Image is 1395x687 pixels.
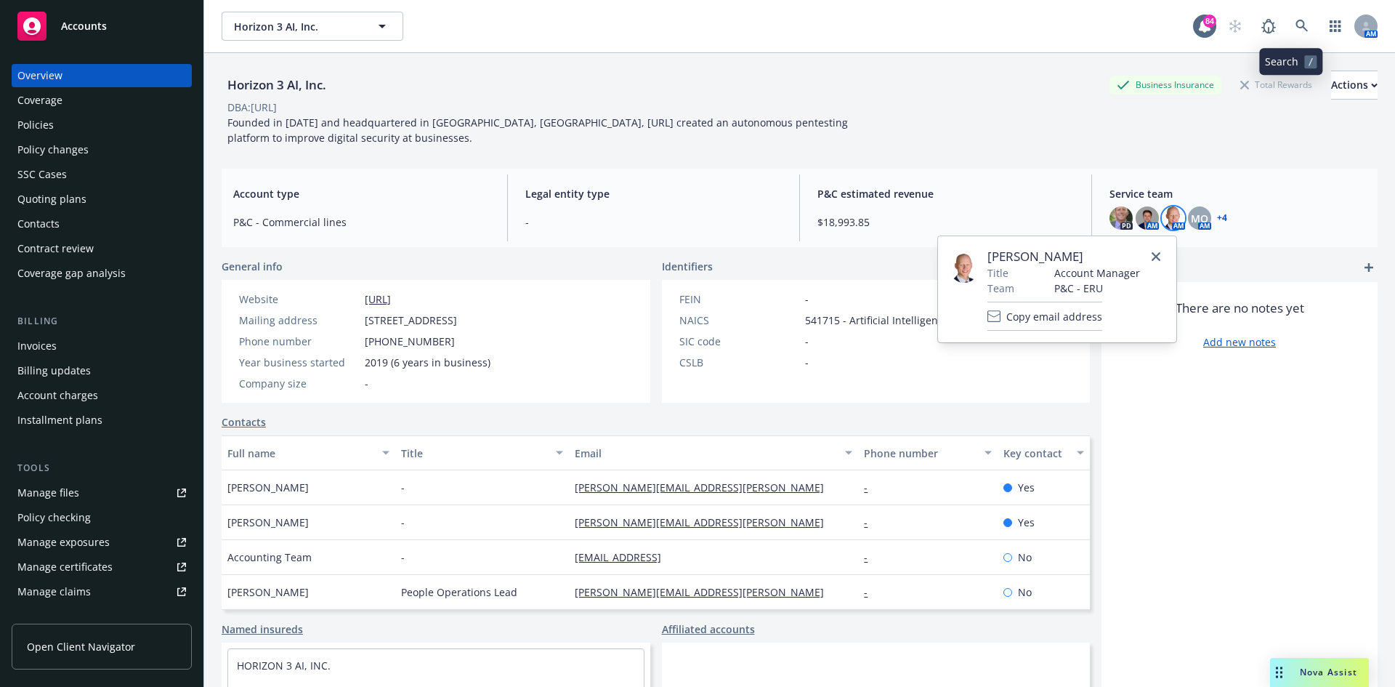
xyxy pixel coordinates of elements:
[239,292,359,307] div: Website
[1233,76,1319,94] div: Total Rewards
[662,622,755,637] a: Affiliated accounts
[17,188,86,211] div: Quoting plans
[1321,12,1350,41] a: Switch app
[805,313,949,328] span: 541715 - Artificial Intelligence
[1300,666,1357,678] span: Nova Assist
[679,313,799,328] div: NAICS
[17,138,89,161] div: Policy changes
[1109,76,1221,94] div: Business Insurance
[12,89,192,112] a: Coverage
[12,334,192,358] a: Invoices
[12,506,192,529] a: Policy checking
[365,313,457,328] span: [STREET_ADDRESS]
[17,64,62,87] div: Overview
[1136,206,1159,230] img: photo
[1109,186,1366,201] span: Service team
[227,100,277,115] div: DBA: [URL]
[569,435,858,470] button: Email
[401,584,517,600] span: People Operations Lead
[1331,71,1378,99] div: Actions
[679,355,799,370] div: CSLB
[17,580,91,603] div: Manage claims
[222,622,303,637] a: Named insureds
[12,580,192,603] a: Manage claims
[17,555,113,579] div: Manage certificates
[239,334,359,349] div: Phone number
[1006,309,1102,324] span: Copy email address
[1018,515,1035,530] span: Yes
[222,76,332,95] div: Horizon 3 AI, Inc.
[17,359,91,382] div: Billing updates
[365,355,490,370] span: 2019 (6 years in business)
[1018,584,1032,600] span: No
[12,138,192,161] a: Policy changes
[227,480,309,495] span: [PERSON_NAME]
[679,292,799,307] div: FEIN
[17,409,102,432] div: Installment plans
[12,64,192,87] a: Overview
[222,259,283,274] span: General info
[12,188,192,211] a: Quoting plans
[222,12,403,41] button: Horizon 3 AI, Inc.
[17,262,126,285] div: Coverage gap analysis
[17,605,86,628] div: Manage BORs
[12,262,192,285] a: Coverage gap analysis
[805,334,809,349] span: -
[858,435,997,470] button: Phone number
[1054,281,1140,296] span: P&C - ERU
[365,292,391,306] a: [URL]
[1054,265,1140,281] span: Account Manager
[864,550,879,564] a: -
[401,515,405,530] span: -
[1221,12,1250,41] a: Start snowing
[12,6,192,47] a: Accounts
[1331,71,1378,100] button: Actions
[17,531,110,554] div: Manage exposures
[17,334,57,358] div: Invoices
[12,481,192,505] a: Manage files
[1270,658,1369,687] button: Nova Assist
[234,19,360,34] span: Horizon 3 AI, Inc.
[61,20,107,32] span: Accounts
[679,334,799,349] div: SIC code
[12,605,192,628] a: Manage BORs
[17,163,67,186] div: SSC Cases
[1162,206,1185,230] img: photo
[1270,658,1288,687] div: Drag to move
[227,116,851,145] span: Founded in [DATE] and headquartered in [GEOGRAPHIC_DATA], [GEOGRAPHIC_DATA], [URL] created an aut...
[575,585,836,599] a: [PERSON_NAME][EMAIL_ADDRESS][PERSON_NAME]
[525,186,782,201] span: Legal entity type
[1360,259,1378,276] a: add
[1287,12,1317,41] a: Search
[1203,334,1276,350] a: Add new notes
[27,639,135,654] span: Open Client Navigator
[575,446,836,461] div: Email
[1018,480,1035,495] span: Yes
[950,254,979,283] img: employee photo
[12,384,192,407] a: Account charges
[575,550,673,564] a: [EMAIL_ADDRESS]
[575,515,836,529] a: [PERSON_NAME][EMAIL_ADDRESS][PERSON_NAME]
[1254,12,1283,41] a: Report a Bug
[401,446,547,461] div: Title
[227,515,309,530] span: [PERSON_NAME]
[1003,446,1068,461] div: Key contact
[227,446,373,461] div: Full name
[998,435,1090,470] button: Key contact
[17,237,94,260] div: Contract review
[17,481,79,505] div: Manage files
[395,435,569,470] button: Title
[987,265,1008,281] span: Title
[233,214,490,230] span: P&C - Commercial lines
[1109,206,1133,230] img: photo
[12,555,192,579] a: Manage certificates
[662,259,713,274] span: Identifiers
[17,384,98,407] div: Account charges
[864,585,879,599] a: -
[237,659,331,672] a: HORIZON 3 AI, INC.
[365,376,368,391] span: -
[805,355,809,370] span: -
[222,414,266,430] a: Contacts
[864,515,879,529] a: -
[987,302,1102,331] button: Copy email address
